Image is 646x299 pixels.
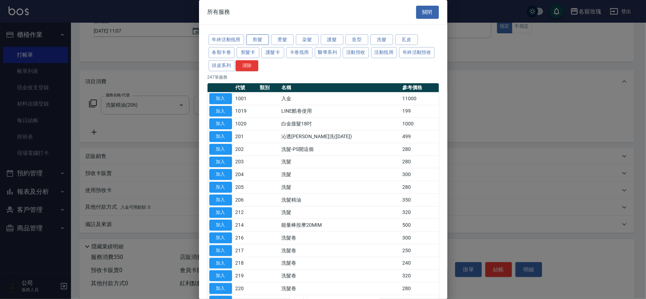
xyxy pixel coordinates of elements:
[209,245,232,256] button: 加入
[234,118,258,130] td: 1020
[234,105,258,118] td: 1019
[371,47,397,58] button: 活動抵用
[296,34,319,45] button: 染髮
[280,257,401,270] td: 洗髮卷
[234,219,258,232] td: 214
[234,181,258,194] td: 205
[209,169,232,180] button: 加入
[209,270,232,281] button: 加入
[416,6,439,19] button: 關閉
[280,282,401,295] td: 洗髮卷
[401,105,438,118] td: 199
[280,168,401,181] td: 洗髮
[280,92,401,105] td: 入金
[209,182,232,193] button: 加入
[209,232,232,243] button: 加入
[234,257,258,270] td: 218
[209,34,244,45] button: 年終活動抵用
[399,47,435,58] button: 年終活動預收
[237,47,259,58] button: 剪髮卡
[280,130,401,143] td: 沁透[PERSON_NAME]洗([DATE])
[280,83,401,92] th: 名稱
[280,219,401,232] td: 能量棒按摩20MIM
[246,34,269,45] button: 剪髮
[208,74,439,80] p: 247 筆服務
[286,47,313,58] button: 卡卷抵用
[370,34,393,45] button: 洗髮
[209,194,232,205] button: 加入
[401,83,438,92] th: 參考價格
[234,143,258,156] td: 202
[271,34,294,45] button: 燙髮
[236,60,258,71] button: 清除
[209,106,232,117] button: 加入
[209,283,232,294] button: 加入
[209,118,232,129] button: 加入
[234,193,258,206] td: 206
[401,257,438,270] td: 240
[234,232,258,244] td: 216
[280,156,401,168] td: 洗髮
[401,244,438,257] td: 250
[209,144,232,155] button: 加入
[258,83,280,92] th: 類別
[261,47,284,58] button: 護髮卡
[401,92,438,105] td: 11000
[401,206,438,219] td: 320
[401,130,438,143] td: 499
[280,232,401,244] td: 洗髮卷
[280,270,401,282] td: 洗髮卷
[208,9,230,16] span: 所有服務
[209,60,235,71] button: 頭皮系列
[234,270,258,282] td: 219
[280,143,401,156] td: 洗髮-PS開這個
[315,47,341,58] button: 醫學系列
[234,168,258,181] td: 204
[209,220,232,231] button: 加入
[209,93,232,104] button: 加入
[209,258,232,269] button: 加入
[395,34,418,45] button: 瓦皮
[234,282,258,295] td: 220
[401,219,438,232] td: 500
[401,156,438,168] td: 280
[401,270,438,282] td: 320
[343,47,369,58] button: 活動預收
[234,92,258,105] td: 1001
[401,143,438,156] td: 280
[234,206,258,219] td: 212
[280,118,401,130] td: 白金接髮18吋
[401,118,438,130] td: 1000
[401,181,438,194] td: 280
[234,244,258,257] td: 217
[234,130,258,143] td: 201
[280,105,401,118] td: LINE酷卷使用
[280,181,401,194] td: 洗髮
[346,34,368,45] button: 造型
[209,131,232,142] button: 加入
[280,193,401,206] td: 洗髮精油
[209,207,232,218] button: 加入
[401,282,438,295] td: 280
[209,157,232,168] button: 加入
[401,168,438,181] td: 300
[280,244,401,257] td: 洗髮卷
[209,47,235,58] button: 各類卡卷
[234,156,258,168] td: 203
[401,193,438,206] td: 350
[401,232,438,244] td: 300
[234,83,258,92] th: 代號
[321,34,343,45] button: 護髮
[280,206,401,219] td: 洗髮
